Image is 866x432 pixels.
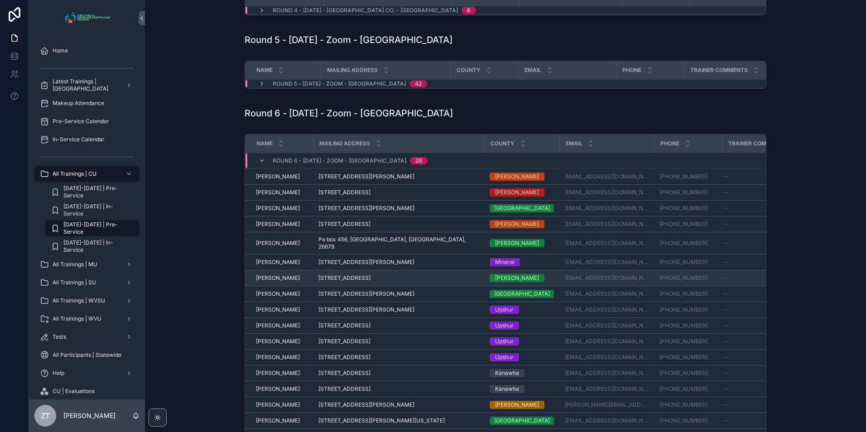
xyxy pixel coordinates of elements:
[53,170,96,178] span: All Trainings | CU
[722,306,728,313] span: --
[63,185,130,199] span: [DATE]-[DATE] | Pre-Service
[256,259,300,266] span: [PERSON_NAME]
[256,189,308,196] a: [PERSON_NAME]
[565,173,649,180] a: [EMAIL_ADDRESS][DOMAIN_NAME]
[318,236,479,250] span: Po box 456, [GEOGRAPHIC_DATA], [GEOGRAPHIC_DATA], 26679
[495,337,514,346] div: Upshur
[565,306,649,313] a: [EMAIL_ADDRESS][DOMAIN_NAME]
[565,240,649,247] a: [EMAIL_ADDRESS][DOMAIN_NAME]
[34,43,140,59] a: Home
[256,290,300,298] span: [PERSON_NAME]
[256,189,300,196] span: [PERSON_NAME]
[63,411,115,420] p: [PERSON_NAME]
[495,274,539,282] div: [PERSON_NAME]
[245,107,453,120] h1: Round 6 - [DATE] - Zoom - [GEOGRAPHIC_DATA]
[256,338,300,345] span: [PERSON_NAME]
[490,173,554,181] a: [PERSON_NAME]
[659,221,717,228] a: [PHONE_NUMBER]
[490,306,554,314] a: Upshur
[659,417,717,424] a: [PHONE_NUMBER]
[256,274,300,282] span: [PERSON_NAME]
[34,274,140,291] a: All Trainings | SU
[256,401,300,408] span: [PERSON_NAME]
[256,259,308,266] a: [PERSON_NAME]
[45,220,140,236] a: [DATE]-[DATE] | Pre-Service
[495,369,519,377] div: Kanawha
[256,221,300,228] span: [PERSON_NAME]
[318,274,370,282] span: [STREET_ADDRESS]
[318,354,370,361] span: [STREET_ADDRESS]
[495,385,519,393] div: Kanawha
[722,417,728,424] span: --
[490,401,554,409] a: [PERSON_NAME]
[34,131,140,148] a: In-Service Calendar
[63,203,130,217] span: [DATE]-[DATE] | In-Service
[256,173,300,180] span: [PERSON_NAME]
[722,259,728,266] span: --
[490,337,554,346] a: Upshur
[722,290,795,298] a: --
[256,205,300,212] span: [PERSON_NAME]
[659,205,708,212] a: [PHONE_NUMBER]
[495,353,514,361] div: Upshur
[63,239,130,254] span: [DATE]-[DATE] | In-Service
[722,259,795,266] a: --
[659,205,717,212] a: [PHONE_NUMBER]
[722,370,728,377] span: --
[565,385,649,393] a: [EMAIL_ADDRESS][DOMAIN_NAME]
[63,11,112,25] img: App logo
[690,67,748,74] span: Trainer Comments
[495,401,539,409] div: [PERSON_NAME]
[565,205,649,212] a: [EMAIL_ADDRESS][DOMAIN_NAME]
[256,205,308,212] a: [PERSON_NAME]
[490,290,554,298] a: [GEOGRAPHIC_DATA]
[256,240,308,247] a: [PERSON_NAME]
[53,78,119,92] span: Latest Trainings | [GEOGRAPHIC_DATA]
[318,259,479,266] a: [STREET_ADDRESS][PERSON_NAME]
[722,354,728,361] span: --
[722,290,728,298] span: --
[565,259,649,266] a: [EMAIL_ADDRESS][DOMAIN_NAME]
[659,354,708,361] a: [PHONE_NUMBER]
[659,370,717,377] a: [PHONE_NUMBER]
[415,157,422,164] div: 29
[622,67,641,74] span: Phone
[318,354,479,361] a: [STREET_ADDRESS]
[256,306,308,313] a: [PERSON_NAME]
[659,259,708,266] a: [PHONE_NUMBER]
[722,173,795,180] a: --
[722,322,728,329] span: --
[273,157,406,164] span: Round 6 - [DATE] - Zoom - [GEOGRAPHIC_DATA]
[318,274,479,282] a: [STREET_ADDRESS]
[722,385,728,393] span: --
[495,322,514,330] div: Upshur
[565,221,649,228] a: [EMAIL_ADDRESS][DOMAIN_NAME]
[659,401,708,408] a: [PHONE_NUMBER]
[34,113,140,130] a: Pre-Service Calendar
[318,306,479,313] a: [STREET_ADDRESS][PERSON_NAME]
[318,338,479,345] a: [STREET_ADDRESS]
[565,322,649,329] a: [EMAIL_ADDRESS][DOMAIN_NAME]
[34,293,140,309] a: All Trainings | WVSU
[490,385,554,393] a: Kanawha
[490,417,554,425] a: [GEOGRAPHIC_DATA]
[34,95,140,111] a: Makeup Attendance
[327,67,378,74] span: Mailing Address
[659,385,708,393] a: [PHONE_NUMBER]
[34,329,140,345] a: Tests
[256,370,300,377] span: [PERSON_NAME]
[34,166,140,182] a: All Trainings | CU
[318,385,479,393] a: [STREET_ADDRESS]
[495,239,539,247] div: [PERSON_NAME]
[53,315,101,322] span: All Trainings | WVU
[318,322,479,329] a: [STREET_ADDRESS]
[565,401,649,408] a: [PERSON_NAME][EMAIL_ADDRESS][DOMAIN_NAME]
[495,188,539,197] div: [PERSON_NAME]
[63,221,130,235] span: [DATE]-[DATE] | Pre-Service
[256,140,273,147] span: Name
[722,338,795,345] a: --
[34,256,140,273] a: All Trainings | MU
